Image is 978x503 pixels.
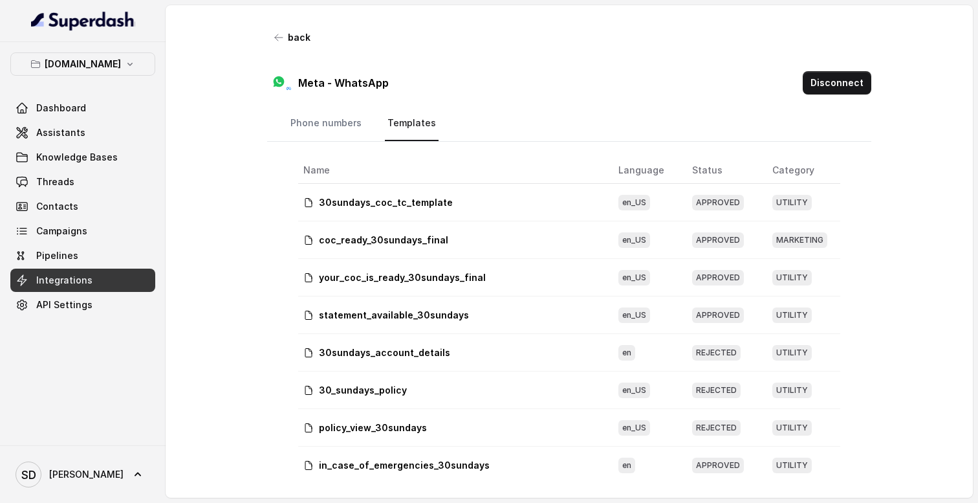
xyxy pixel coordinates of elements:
[772,458,812,473] span: UTILITY
[36,151,118,164] span: Knowledge Bases
[319,346,450,359] p: 30sundays_account_details
[10,146,155,169] a: Knowledge Bases
[618,270,650,285] span: en_US
[10,195,155,218] a: Contacts
[385,106,439,141] a: Templates
[319,309,469,322] p: statement_available_30sundays
[692,458,744,473] span: APPROVED
[288,106,851,141] nav: Tabs
[36,225,87,238] span: Campaigns
[36,249,78,262] span: Pipelines
[267,26,318,49] button: back
[10,219,155,243] a: Campaigns
[10,121,155,144] a: Assistants
[772,270,812,285] span: UTILITY
[21,468,36,482] text: SD
[298,157,609,184] th: Name
[288,106,364,141] a: Phone numbers
[49,468,124,481] span: [PERSON_NAME]
[10,456,155,493] a: [PERSON_NAME]
[36,175,74,188] span: Threads
[772,420,812,436] span: UTILITY
[618,345,635,361] span: en
[36,102,86,115] span: Dashboard
[31,10,135,31] img: light.svg
[10,269,155,292] a: Integrations
[692,383,741,398] span: REJECTED
[608,157,682,184] th: Language
[319,234,448,247] p: coc_ready_30sundays_final
[692,195,744,210] span: APPROVED
[692,420,741,436] span: REJECTED
[692,345,741,361] span: REJECTED
[618,307,650,323] span: en_US
[45,56,121,72] p: [DOMAIN_NAME]
[36,200,78,213] span: Contacts
[618,383,650,398] span: en_US
[618,458,635,473] span: en
[36,126,85,139] span: Assistants
[36,274,92,287] span: Integrations
[772,232,827,248] span: MARKETING
[618,232,650,248] span: en_US
[618,195,650,210] span: en_US
[319,421,427,434] p: policy_view_30sundays
[772,195,812,210] span: UTILITY
[36,298,92,311] span: API Settings
[772,307,812,323] span: UTILITY
[692,307,744,323] span: APPROVED
[772,345,812,361] span: UTILITY
[772,383,812,398] span: UTILITY
[10,244,155,267] a: Pipelines
[762,157,840,184] th: Category
[682,157,762,184] th: Status
[618,420,650,436] span: en_US
[10,293,155,317] a: API Settings
[10,170,155,194] a: Threads
[319,384,407,397] p: 30_sundays_policy
[10,52,155,76] button: [DOMAIN_NAME]
[692,270,744,285] span: APPROVED
[692,232,744,248] span: APPROVED
[10,96,155,120] a: Dashboard
[319,459,490,472] p: in_case_of_emergencies_30sundays
[803,71,871,95] button: Disconnect
[319,271,486,284] p: your_coc_is_ready_30sundays_final
[298,75,389,91] h3: Meta - WhatsApp
[319,196,453,209] p: 30sundays_coc_tc_template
